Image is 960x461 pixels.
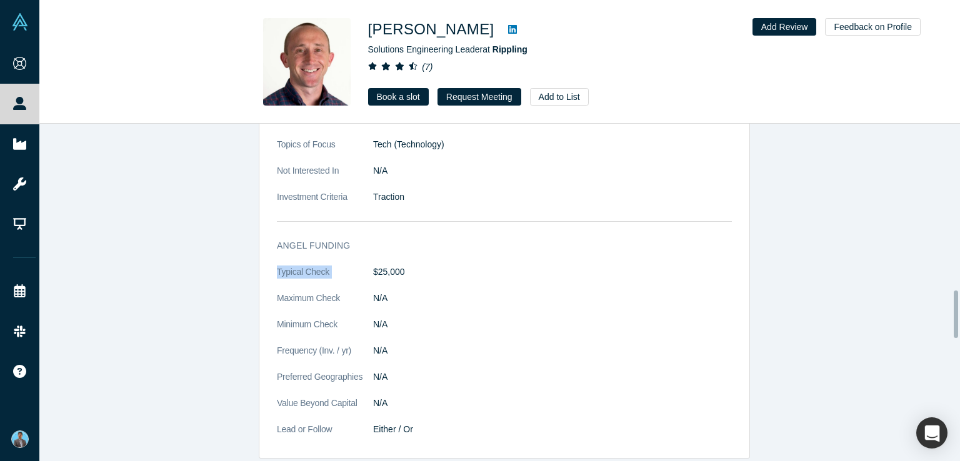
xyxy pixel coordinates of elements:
[373,397,732,410] dd: N/A
[277,292,373,318] dt: Maximum Check
[277,344,373,370] dt: Frequency (Inv. / yr)
[277,265,373,292] dt: Typical Check
[277,397,373,423] dt: Value Beyond Capital
[825,18,921,36] button: Feedback on Profile
[11,430,29,448] img: Akshay Panse's Account
[373,265,732,279] dd: $25,000
[530,88,589,106] button: Add to List
[277,370,373,397] dt: Preferred Geographies
[368,18,494,41] h1: [PERSON_NAME]
[373,423,732,436] dd: Either / Or
[373,370,732,384] dd: N/A
[492,44,527,54] a: Rippling
[752,18,817,36] button: Add Review
[277,191,373,217] dt: Investment Criteria
[11,13,29,31] img: Alchemist Vault Logo
[277,164,373,191] dt: Not Interested In
[277,318,373,344] dt: Minimum Check
[373,191,732,204] p: Traction
[437,88,521,106] button: Request Meeting
[368,44,527,54] span: Solutions Engineering Leader at
[277,138,373,164] dt: Topics of Focus
[373,344,732,357] dd: N/A
[373,139,444,149] span: Tech (Technology)
[277,239,714,252] h3: Angel Funding
[263,18,351,106] img: Zach Lawryk's Profile Image
[422,62,432,72] i: ( 7 )
[368,88,429,106] a: Book a slot
[373,292,732,305] dd: N/A
[373,318,732,331] dd: N/A
[277,423,373,449] dt: Lead or Follow
[373,164,732,177] dd: N/A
